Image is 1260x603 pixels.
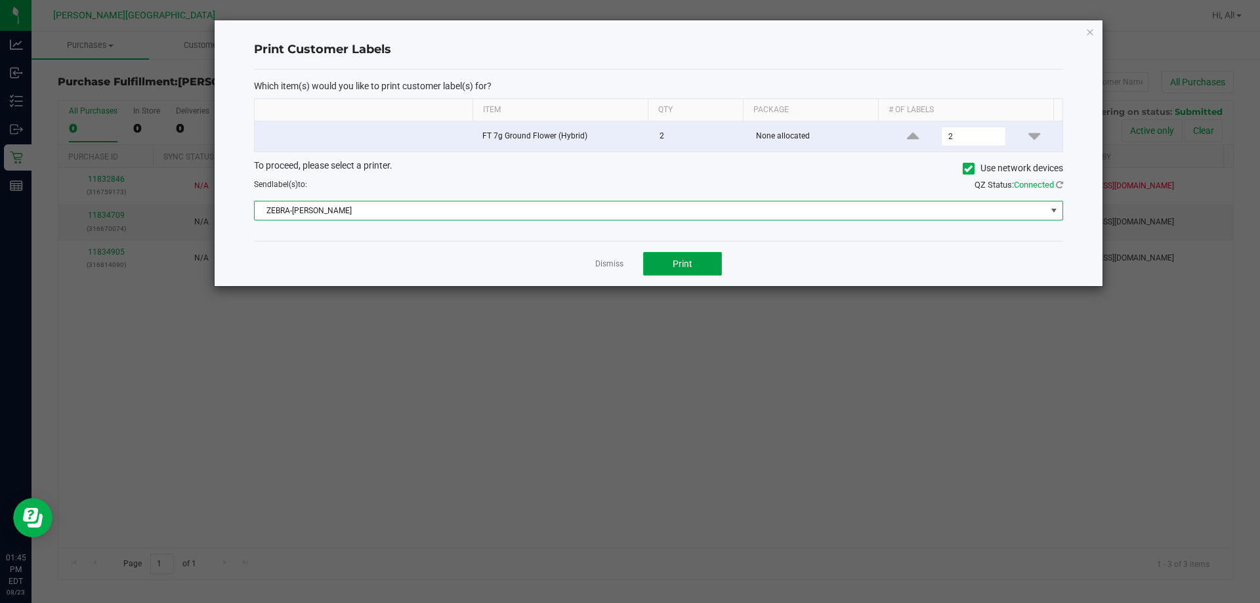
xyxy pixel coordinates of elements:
[595,259,623,270] a: Dismiss
[474,121,652,152] td: FT 7g Ground Flower (Hybrid)
[244,159,1073,178] div: To proceed, please select a printer.
[648,99,743,121] th: Qty
[255,201,1046,220] span: ZEBRA-[PERSON_NAME]
[743,99,878,121] th: Package
[652,121,748,152] td: 2
[748,121,885,152] td: None allocated
[975,180,1063,190] span: QZ Status:
[878,99,1053,121] th: # of labels
[254,41,1063,58] h4: Print Customer Labels
[643,252,722,276] button: Print
[1014,180,1054,190] span: Connected
[254,180,307,189] span: Send to:
[963,161,1063,175] label: Use network devices
[472,99,648,121] th: Item
[254,80,1063,92] p: Which item(s) would you like to print customer label(s) for?
[13,498,52,537] iframe: Resource center
[673,259,692,269] span: Print
[272,180,298,189] span: label(s)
